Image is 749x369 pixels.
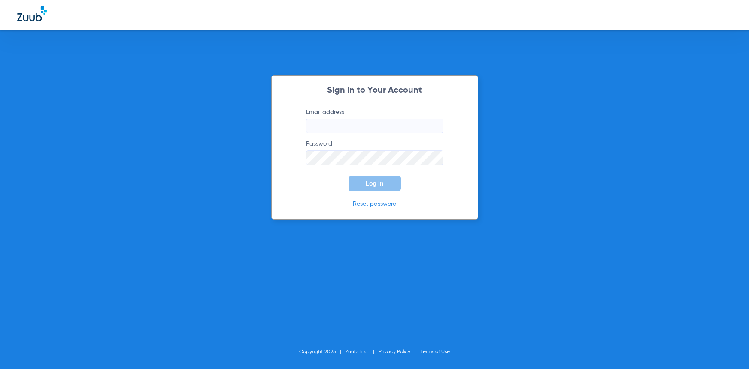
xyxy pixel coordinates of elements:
label: Password [306,140,443,165]
a: Privacy Policy [379,349,410,354]
iframe: Chat Widget [706,328,749,369]
label: Email address [306,108,443,133]
input: Email address [306,119,443,133]
a: Terms of Use [420,349,450,354]
h2: Sign In to Your Account [293,86,456,95]
a: Reset password [353,201,397,207]
span: Log In [366,180,384,187]
button: Log In [349,176,401,191]
input: Password [306,150,443,165]
li: Copyright 2025 [299,348,346,356]
img: Zuub Logo [17,6,47,21]
li: Zuub, Inc. [346,348,379,356]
